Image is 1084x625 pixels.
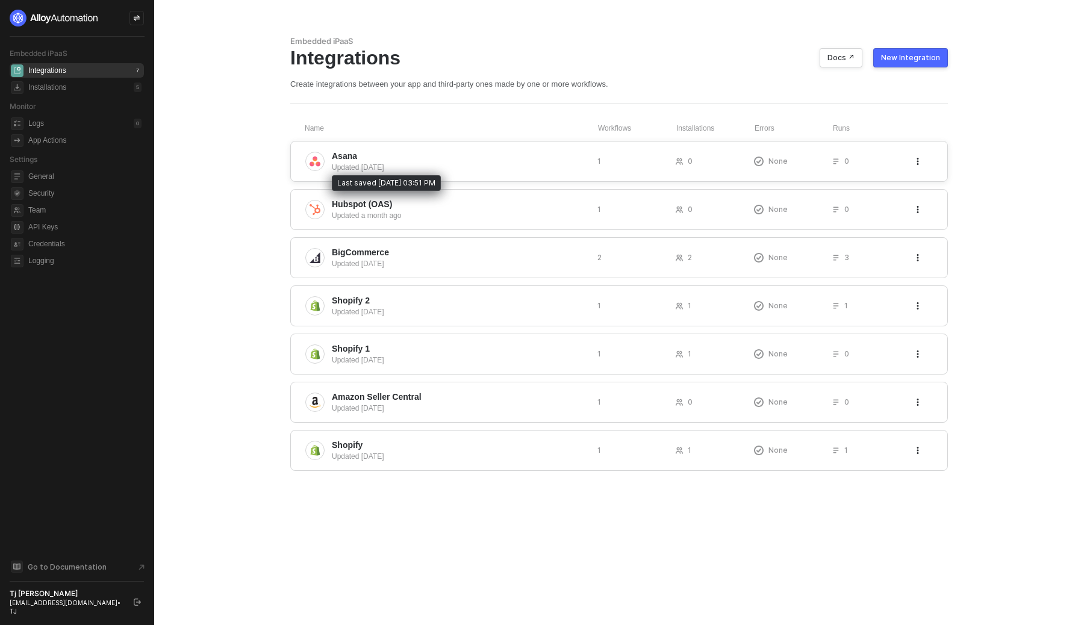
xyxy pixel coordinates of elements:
[11,561,23,573] span: documentation
[754,349,764,359] span: icon-exclamation
[754,157,764,166] span: icon-exclamation
[597,204,601,214] span: 1
[754,205,764,214] span: icon-exclamation
[754,301,764,311] span: icon-exclamation
[332,439,363,451] span: Shopify
[134,66,142,75] div: 7
[832,399,839,406] span: icon-list
[305,123,598,134] div: Name
[755,123,833,134] div: Errors
[688,204,693,214] span: 0
[768,156,788,166] span: None
[11,134,23,147] span: icon-app-actions
[332,210,588,221] div: Updated a month ago
[28,253,142,268] span: Logging
[832,254,839,261] span: icon-list
[832,158,839,165] span: icon-list
[914,158,921,165] span: icon-threedots
[754,397,764,407] span: icon-exclamation
[597,300,601,311] span: 1
[310,204,320,215] img: integration-icon
[832,350,839,358] span: icon-list
[332,198,392,210] span: Hubspot (OAS)
[597,156,601,166] span: 1
[28,220,142,234] span: API Keys
[10,589,123,599] div: Tj [PERSON_NAME]
[332,175,441,191] div: Last saved [DATE] 03:51 PM
[290,46,948,69] div: Integrations
[688,397,693,407] span: 0
[28,203,142,217] span: Team
[833,123,915,134] div: Runs
[332,355,588,365] div: Updated [DATE]
[676,254,683,261] span: icon-users
[332,451,588,462] div: Updated [DATE]
[332,162,588,173] div: Updated [DATE]
[28,186,142,201] span: Security
[310,252,320,263] img: integration-icon
[28,135,66,146] div: App Actions
[332,403,588,414] div: Updated [DATE]
[768,204,788,214] span: None
[28,562,107,572] span: Go to Documentation
[10,49,67,58] span: Embedded iPaaS
[676,350,683,358] span: icon-users
[10,559,145,574] a: Knowledge Base
[754,253,764,263] span: icon-exclamation
[768,349,788,359] span: None
[844,300,848,311] span: 1
[914,350,921,358] span: icon-threedots
[310,349,320,359] img: integration-icon
[28,82,66,93] div: Installations
[820,48,862,67] button: Docs ↗
[332,306,588,317] div: Updated [DATE]
[676,158,683,165] span: icon-users
[768,300,788,311] span: None
[310,397,320,408] img: integration-icon
[597,349,601,359] span: 1
[332,246,389,258] span: BigCommerce
[134,119,142,128] div: 0
[676,399,683,406] span: icon-users
[28,237,142,251] span: Credentials
[11,117,23,130] span: icon-logs
[28,66,66,76] div: Integrations
[332,294,370,306] span: Shopify 2
[11,255,23,267] span: logging
[11,221,23,234] span: api-key
[10,10,144,26] a: logo
[914,206,921,213] span: icon-threedots
[133,14,140,22] span: icon-swap
[881,53,940,63] div: New Integration
[11,238,23,250] span: credentials
[832,447,839,454] span: icon-list
[688,156,693,166] span: 0
[768,252,788,263] span: None
[914,254,921,261] span: icon-threedots
[688,349,691,359] span: 1
[10,599,123,615] div: [EMAIL_ADDRESS][DOMAIN_NAME] • TJ
[310,156,320,167] img: integration-icon
[332,391,422,403] span: Amazon Seller Central
[832,206,839,213] span: icon-list
[688,252,692,263] span: 2
[768,397,788,407] span: None
[290,36,948,46] div: Embedded iPaaS
[598,123,676,134] div: Workflows
[332,150,357,162] span: Asana
[11,81,23,94] span: installations
[135,561,148,573] span: document-arrow
[914,399,921,406] span: icon-threedots
[11,64,23,77] span: integrations
[676,447,683,454] span: icon-users
[290,79,948,89] div: Create integrations between your app and third-party ones made by one or more workflows.
[688,300,691,311] span: 1
[844,397,849,407] span: 0
[10,102,36,111] span: Monitor
[768,445,788,455] span: None
[310,445,320,456] img: integration-icon
[310,300,320,311] img: integration-icon
[844,204,849,214] span: 0
[676,206,683,213] span: icon-users
[754,446,764,455] span: icon-exclamation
